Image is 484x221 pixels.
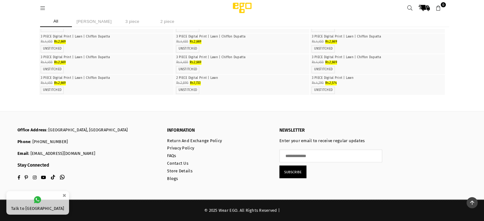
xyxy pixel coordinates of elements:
a: Privacy Policy [167,145,194,150]
p: : [PHONE_NUMBER] [18,139,158,144]
p: INFORMATION [167,127,270,133]
label: UNSTITCHED [43,88,62,92]
p: 3 PIECE Digital Print | Lawn | Chiffon Dupatta [41,55,172,60]
a: Talk to [GEOGRAPHIC_DATA] [6,191,69,215]
img: Ego [215,2,269,14]
a: 0 [433,2,444,14]
span: Rs.4,450 [176,60,188,64]
span: Rs.4,290 [312,81,324,85]
label: UNSTITCHED [43,67,62,72]
label: UNSTITCHED [314,88,333,92]
p: NEWSLETTER [279,127,382,133]
a: Search [404,2,416,14]
button: × [60,190,68,201]
span: Rs.2,890 [176,81,188,85]
li: All [40,16,72,27]
span: Rs.2,669 [325,40,337,44]
label: UNSTITCHED [178,88,197,92]
span: Rs.4,450 [312,40,324,44]
span: 0 [441,2,446,7]
li: 2 piece [151,16,183,27]
p: 3 PIECE Digital Print | Lawn [312,76,443,80]
span: Rs.4,450 [41,60,53,64]
span: Rs.4,450 [312,60,324,64]
li: 3 piece [116,16,148,27]
a: Store Details [167,168,192,173]
label: UNSTITCHED [314,47,333,51]
span: Rs.2,574 [325,81,337,85]
span: Rs.1,733 [190,81,201,85]
p: 3 PIECE Digital Print | Lawn | Chiffon Dupatta [41,34,172,39]
h3: Stay Connected [18,162,158,168]
p: : [GEOGRAPHIC_DATA], [GEOGRAPHIC_DATA] [18,127,158,133]
span: Rs.4,450 [176,40,188,44]
label: UNSTITCHED [178,67,197,72]
a: Menu [37,5,49,10]
span: Rs.2,669 [54,81,66,85]
a: FAQs [167,153,176,158]
a: Contact Us [167,161,188,165]
button: Subscribe [279,165,306,178]
span: Rs.4,450 [41,81,53,85]
label: UNSTITCHED [314,67,333,72]
label: UNSTITCHED [178,47,197,51]
li: [PERSON_NAME] [75,16,113,27]
p: 3 PIECE Digital Print | Lawn | Chiffon Dupatta [41,76,172,80]
span: Rs.2,669 [325,60,337,64]
p: 3 PIECE Digital Print | Lawn | Chiffon Dupatta [176,55,308,60]
p: 3 PIECE Digital Print | Lawn | Chiffon Dupatta [312,34,443,39]
p: Enter your email to receive regular updates [279,138,382,143]
b: Email [18,151,28,155]
p: 2 PIECE Digital Print | Lawn [176,76,308,80]
b: Phone [18,139,30,144]
a: : [EMAIL_ADDRESS][DOMAIN_NAME] [28,151,95,155]
div: © 2025 Wear EGO. All Rights Reserved | [18,208,466,213]
p: 3 PIECE Digital Print | Lawn | Chiffon Dupatta [176,34,308,39]
span: Rs.2,669 [190,40,201,44]
span: Rs.2,669 [54,60,66,64]
p: 3 PIECE Digital Print | Lawn | Chiffon Dupatta [312,55,443,60]
span: Rs.4,450 [41,40,53,44]
a: Blogs [167,176,178,181]
b: Office Address [18,127,46,132]
span: Rs.2,669 [54,40,66,44]
label: UNSTITCHED [43,47,62,51]
span: Rs.2,669 [190,60,201,64]
a: Return And Exchange Policy [167,138,222,143]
